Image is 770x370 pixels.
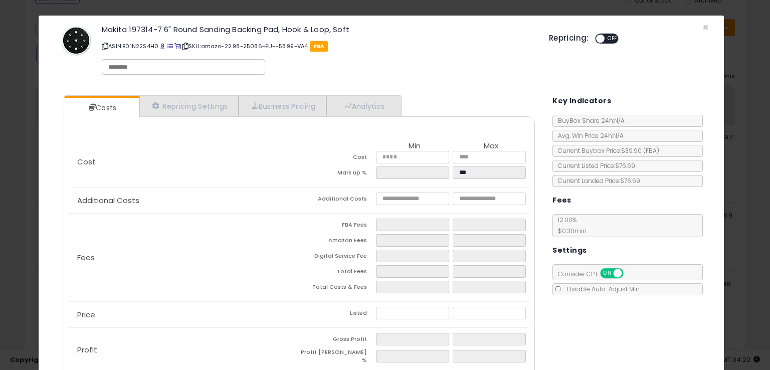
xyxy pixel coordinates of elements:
[553,116,625,125] span: BuyBox Share 24h: N/A
[69,346,299,354] p: Profit
[299,234,376,250] td: Amazon Fees
[562,285,640,293] span: Disable Auto-Adjust Min
[552,194,571,207] h5: Fees
[643,146,659,155] span: ( FBA )
[167,42,173,50] a: All offer listings
[299,151,376,166] td: Cost
[102,38,534,54] p: ASIN: B01N22S4H0 | SKU: amazo-22.98-25086-EU--58.99-VA4
[549,34,589,42] h5: Repricing:
[553,161,635,170] span: Current Listed Price: $76.69
[174,42,180,50] a: Your listing only
[553,227,587,235] span: $0.30 min
[139,96,239,116] a: Repricing Settings
[299,333,376,348] td: Gross Profit
[552,95,611,107] h5: Key Indicators
[299,219,376,234] td: FBA Fees
[160,42,165,50] a: BuyBox page
[299,348,376,367] td: Profit [PERSON_NAME] %
[622,269,638,278] span: OFF
[299,166,376,182] td: Mark up %
[552,244,587,257] h5: Settings
[64,98,138,118] a: Costs
[553,131,624,140] span: Avg. Win Price 24h: N/A
[621,146,659,155] span: $39.90
[299,193,376,208] td: Additional Costs
[299,250,376,265] td: Digital Service Fee
[299,307,376,322] td: Listed
[376,142,453,151] th: Min
[605,35,621,43] span: OFF
[601,269,614,278] span: ON
[69,197,299,205] p: Additional Costs
[61,26,91,56] img: 41ALQ+Yjd8L._SL60_.jpg
[310,41,328,52] span: FBA
[69,311,299,319] p: Price
[102,26,534,33] h3: Makita 197314-7 6" Round Sanding Backing Pad, Hook & Loop, Soft
[299,265,376,281] td: Total Fees
[326,96,401,116] a: Analytics
[239,96,326,116] a: Business Pricing
[553,146,659,155] span: Current Buybox Price:
[553,270,637,278] span: Consider CPT:
[299,281,376,296] td: Total Costs & Fees
[702,20,709,35] span: ×
[553,216,587,235] span: 12.00 %
[553,176,640,185] span: Current Landed Price: $76.69
[69,254,299,262] p: Fees
[453,142,529,151] th: Max
[69,158,299,166] p: Cost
